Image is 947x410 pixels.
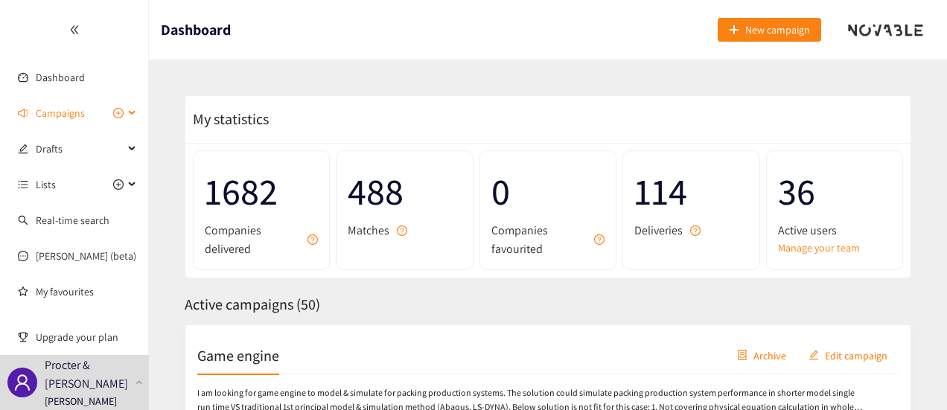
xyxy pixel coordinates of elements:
[13,374,31,391] span: user
[205,162,318,221] span: 1682
[18,144,28,154] span: edit
[36,322,137,352] span: Upgrade your plan
[45,356,130,393] p: Procter & [PERSON_NAME]
[690,225,701,236] span: question-circle
[69,25,80,35] span: double-left
[809,350,819,362] span: edit
[729,25,739,36] span: plus
[197,345,279,365] h2: Game engine
[36,170,56,199] span: Lists
[113,108,124,118] span: plus-circle
[205,221,300,258] span: Companies delivered
[113,179,124,190] span: plus-circle
[36,277,137,307] a: My favourites
[594,234,605,245] span: question-circle
[726,343,797,367] button: containerArchive
[825,347,887,363] span: Edit campaign
[36,98,85,128] span: Campaigns
[737,350,747,362] span: container
[397,225,407,236] span: question-circle
[18,332,28,342] span: trophy
[797,343,899,367] button: editEdit campaign
[36,249,136,263] a: [PERSON_NAME] (beta)
[36,214,109,227] a: Real-time search
[778,162,891,221] span: 36
[634,221,683,240] span: Deliveries
[18,179,28,190] span: unordered-list
[778,221,837,240] span: Active users
[491,162,605,221] span: 0
[491,221,587,258] span: Companies favourited
[873,339,947,410] iframe: Chat Widget
[185,295,320,314] span: Active campaigns ( 50 )
[348,162,461,221] span: 488
[778,240,891,256] a: Manage your team
[36,134,124,164] span: Drafts
[36,71,85,84] a: Dashboard
[753,347,786,363] span: Archive
[718,18,821,42] button: plusNew campaign
[18,108,28,118] span: sound
[348,221,389,240] span: Matches
[36,313,124,342] span: Resources
[45,393,117,409] p: [PERSON_NAME]
[307,234,318,245] span: question-circle
[185,109,269,129] span: My statistics
[634,162,747,221] span: 114
[745,22,810,38] span: New campaign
